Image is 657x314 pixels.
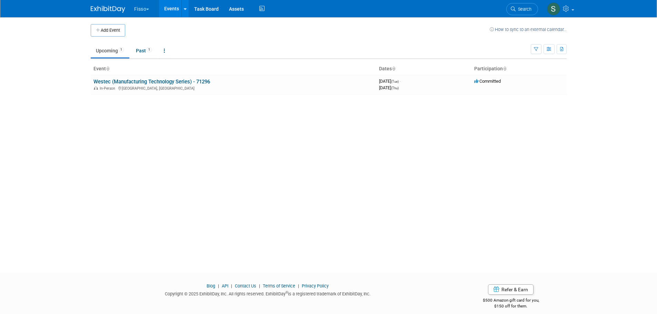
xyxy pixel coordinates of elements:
[455,303,567,309] div: $150 off for them.
[93,79,210,85] a: Westec (Manufacturing Technology Series) - 71296
[503,66,506,71] a: Sort by Participation Type
[516,7,531,12] span: Search
[379,85,399,90] span: [DATE]
[391,80,399,83] span: (Tue)
[474,79,501,84] span: Committed
[106,66,109,71] a: Sort by Event Name
[207,283,215,288] a: Blog
[302,283,329,288] a: Privacy Policy
[296,283,301,288] span: |
[216,283,221,288] span: |
[392,66,395,71] a: Sort by Start Date
[94,86,98,90] img: In-Person Event
[222,283,228,288] a: API
[379,79,401,84] span: [DATE]
[471,63,567,75] th: Participation
[146,47,152,52] span: 1
[91,24,125,37] button: Add Event
[100,86,117,91] span: In-Person
[490,27,567,32] a: How to sync to an external calendar...
[91,44,129,57] a: Upcoming1
[547,2,560,16] img: Samantha Meyers
[391,86,399,90] span: (Thu)
[91,289,445,297] div: Copyright © 2025 ExhibitDay, Inc. All rights reserved. ExhibitDay is a registered trademark of Ex...
[286,291,288,294] sup: ®
[376,63,471,75] th: Dates
[455,293,567,309] div: $500 Amazon gift card for you,
[235,283,256,288] a: Contact Us
[93,85,374,91] div: [GEOGRAPHIC_DATA], [GEOGRAPHIC_DATA]
[400,79,401,84] span: -
[118,47,124,52] span: 1
[229,283,234,288] span: |
[91,6,125,13] img: ExhibitDay
[257,283,262,288] span: |
[91,63,376,75] th: Event
[506,3,538,15] a: Search
[263,283,295,288] a: Terms of Service
[488,284,534,295] a: Refer & Earn
[131,44,157,57] a: Past1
